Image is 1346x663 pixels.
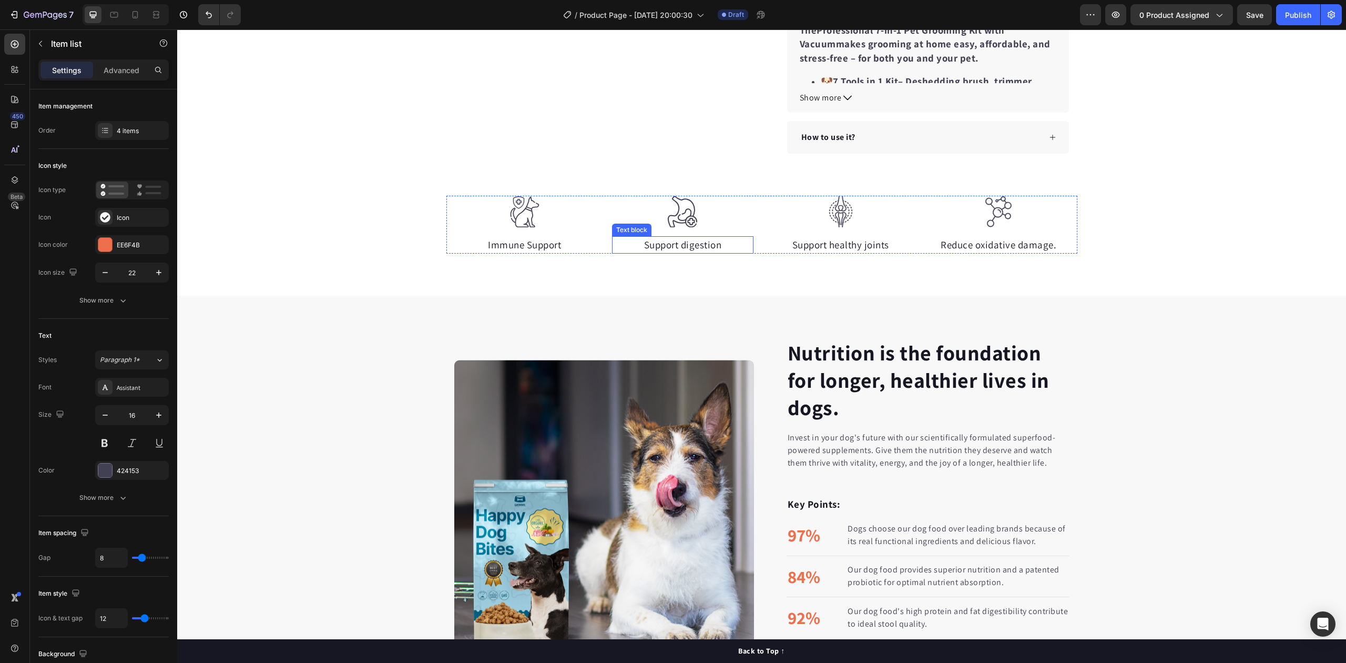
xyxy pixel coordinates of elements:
[38,587,82,601] div: Item style
[38,266,79,280] div: Icon size
[610,402,891,440] p: Invest in your dog's future with our scientifically formulated superfood-powered supplements. Giv...
[332,166,363,198] img: 495611768014373769-102daaca-9cf2-4711-8f44-7b8313c0763d.svg
[648,166,679,198] img: 495611768014373769-d4ab8aed-d63a-4024-af0b-f0a1f434b09a.svg
[656,45,721,58] strong: 7 Tools in 1 Kit
[610,534,644,560] p: 84%
[38,213,51,222] div: Icon
[437,196,472,205] div: Text block
[38,553,50,562] div: Gap
[177,29,1346,663] iframe: Design area
[561,616,608,627] div: Back to Top ↑
[117,466,166,476] div: 424153
[728,10,744,19] span: Draft
[38,383,52,392] div: Font
[610,575,644,601] p: 92%
[117,213,166,223] div: Icon
[52,65,81,76] p: Settings
[38,331,52,340] div: Text
[38,614,83,623] div: Icon & text gap
[575,9,577,21] span: /
[1139,9,1209,21] span: 0 product assigned
[38,102,93,111] div: Item management
[117,240,166,250] div: EE6F4B
[95,350,169,369] button: Paragraph 1*
[69,8,74,21] p: 7
[79,295,128,306] div: Show more
[278,208,417,223] p: Immune Support
[38,291,169,310] button: Show more
[623,62,665,75] span: Show more
[436,208,575,223] p: Support digestion
[38,126,56,135] div: Order
[51,37,140,50] p: Item list
[579,9,692,21] span: Product Page - [DATE] 20:00:30
[610,493,644,519] p: 97%
[198,4,241,25] div: Undo/Redo
[752,208,891,223] p: Reduce oxidative damage.
[104,65,139,76] p: Advanced
[38,466,55,475] div: Color
[623,62,879,75] button: Show more
[38,185,66,195] div: Icon type
[38,647,89,661] div: Background
[4,4,78,25] button: 7
[1237,4,1272,25] button: Save
[490,166,521,198] img: 495611768014373769-1841055a-c466-405c-aa1d-460d2394428c.svg
[38,355,57,365] div: Styles
[610,309,891,391] p: Nutrition is the foundation for longer, healthier lives in dogs.
[670,534,891,559] p: Our dog food provides superior nutrition and a patented probiotic for optimal nutrient absorption.
[38,408,66,422] div: Size
[1130,4,1233,25] button: 0 product assigned
[10,112,25,120] div: 450
[805,166,837,198] img: 495611768014373769-1cbd2799-6668-40fe-84ba-e8b6c9135f18.svg
[96,609,127,628] input: Auto
[79,493,128,503] div: Show more
[38,161,67,170] div: Icon style
[38,488,169,507] button: Show more
[1246,11,1263,19] span: Save
[624,102,678,114] p: How to use it?
[670,576,891,601] p: Our dog food's high protein and fat digestibility contribute to ideal stool quality.
[610,467,891,483] p: Key Points:
[38,240,68,249] div: Icon color
[96,548,127,567] input: Auto
[1276,4,1320,25] button: Publish
[38,526,91,540] div: Item spacing
[644,45,879,86] h3: 🐶 – Deshedding brush, trimmer, clipper & more, all connected to a powerful vacuum.
[117,126,166,136] div: 4 items
[100,355,140,365] span: Paragraph 1*
[117,383,166,393] div: Assistant
[1310,611,1335,637] div: Open Intercom Messenger
[277,330,577,630] img: 495611768014373769-f00d0b7a-f3e1-4e69-8cbe-e0b2d9e608f9.png
[670,493,891,518] p: Dogs choose our dog food over leading brands because of its real functional ingredients and delic...
[1285,9,1311,21] div: Publish
[8,193,25,201] div: Beta
[594,208,733,223] p: Support healthy joints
